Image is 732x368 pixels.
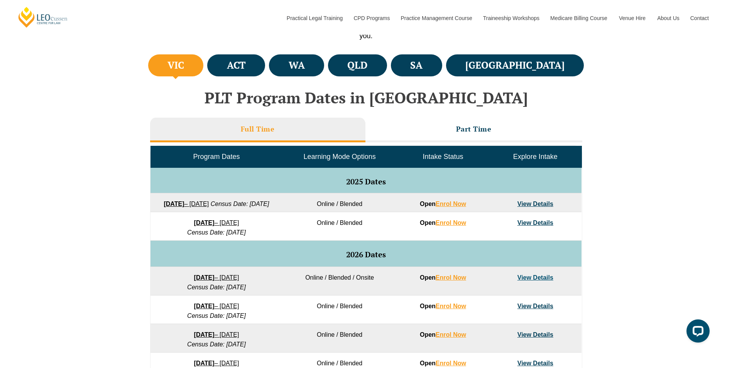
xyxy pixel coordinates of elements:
[395,2,477,35] a: Practice Management Course
[456,125,492,133] h3: Part Time
[465,59,565,72] h4: [GEOGRAPHIC_DATA]
[194,219,239,226] a: [DATE]– [DATE]
[420,274,466,281] strong: Open
[227,59,246,72] h4: ACT
[187,312,246,319] em: Census Date: [DATE]
[194,360,239,366] a: [DATE]– [DATE]
[194,219,215,226] strong: [DATE]
[282,295,397,324] td: Online / Blended
[187,284,246,290] em: Census Date: [DATE]
[194,303,239,309] a: [DATE]– [DATE]
[289,59,305,72] h4: WA
[436,331,466,338] a: Enrol Now
[685,2,715,35] a: Contact
[282,212,397,241] td: Online / Blended
[348,2,395,35] a: CPD Programs
[517,360,553,366] a: View Details
[347,59,367,72] h4: QLD
[211,201,269,207] em: Census Date: [DATE]
[423,153,463,160] span: Intake Status
[194,331,215,338] strong: [DATE]
[651,2,685,35] a: About Us
[544,2,613,35] a: Medicare Billing Course
[304,153,376,160] span: Learning Mode Options
[282,324,397,353] td: Online / Blended
[187,229,246,236] em: Census Date: [DATE]
[146,89,586,106] h2: PLT Program Dates in [GEOGRAPHIC_DATA]
[281,2,348,35] a: Practical Legal Training
[164,201,209,207] a: [DATE]– [DATE]
[420,360,466,366] strong: Open
[420,303,466,309] strong: Open
[420,201,466,207] strong: Open
[167,59,184,72] h4: VIC
[517,303,553,309] a: View Details
[194,331,239,338] a: [DATE]– [DATE]
[517,219,553,226] a: View Details
[241,125,275,133] h3: Full Time
[282,267,397,295] td: Online / Blended / Onsite
[680,316,713,349] iframe: LiveChat chat widget
[346,249,386,260] span: 2026 Dates
[194,274,215,281] strong: [DATE]
[194,303,215,309] strong: [DATE]
[193,153,240,160] span: Program Dates
[194,360,215,366] strong: [DATE]
[436,219,466,226] a: Enrol Now
[477,2,544,35] a: Traineeship Workshops
[613,2,651,35] a: Venue Hire
[194,274,239,281] a: [DATE]– [DATE]
[517,201,553,207] a: View Details
[410,59,423,72] h4: SA
[517,331,553,338] a: View Details
[420,219,466,226] strong: Open
[436,360,466,366] a: Enrol Now
[282,193,397,212] td: Online / Blended
[436,274,466,281] a: Enrol Now
[187,341,246,348] em: Census Date: [DATE]
[436,201,466,207] a: Enrol Now
[164,201,184,207] strong: [DATE]
[517,274,553,281] a: View Details
[17,6,69,28] a: [PERSON_NAME] Centre for Law
[420,331,466,338] strong: Open
[346,176,386,187] span: 2025 Dates
[436,303,466,309] a: Enrol Now
[513,153,558,160] span: Explore Intake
